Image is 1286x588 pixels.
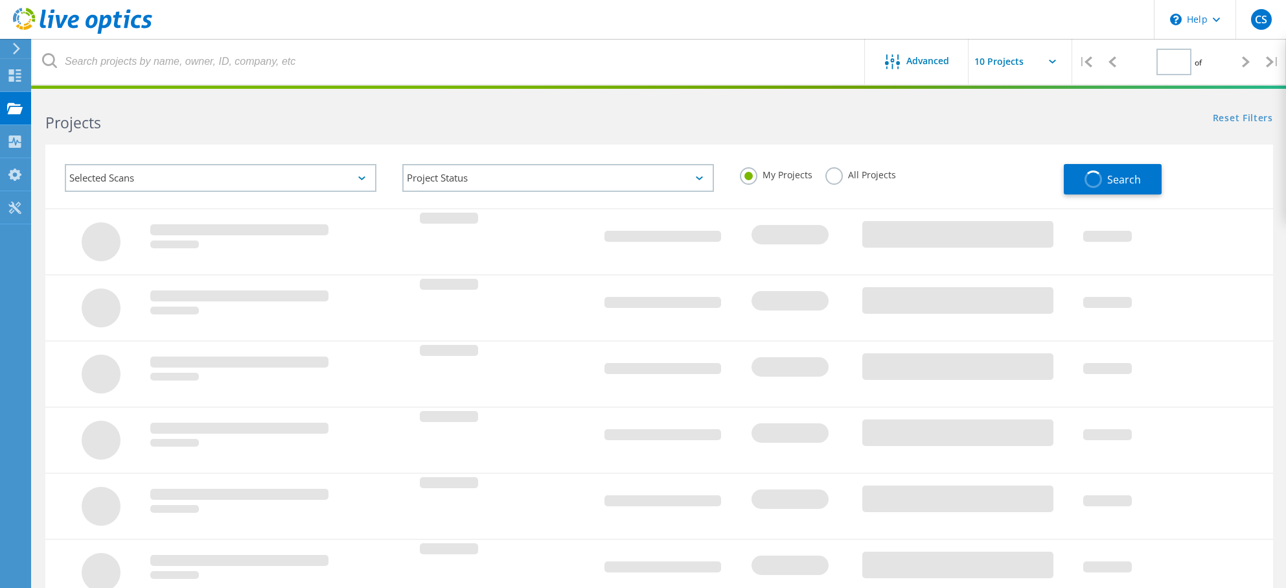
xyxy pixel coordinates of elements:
span: of [1195,57,1202,68]
span: CS [1255,14,1267,25]
a: Reset Filters [1213,113,1273,124]
span: Search [1107,172,1141,187]
label: My Projects [740,167,812,180]
div: Project Status [402,164,714,192]
label: All Projects [825,167,896,180]
div: Selected Scans [65,164,376,192]
b: Projects [45,112,101,133]
input: Search projects by name, owner, ID, company, etc [32,39,866,84]
svg: \n [1170,14,1182,25]
span: Advanced [906,56,949,65]
div: | [1072,39,1099,85]
div: | [1259,39,1286,85]
a: Live Optics Dashboard [13,27,152,36]
button: Search [1064,164,1162,194]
